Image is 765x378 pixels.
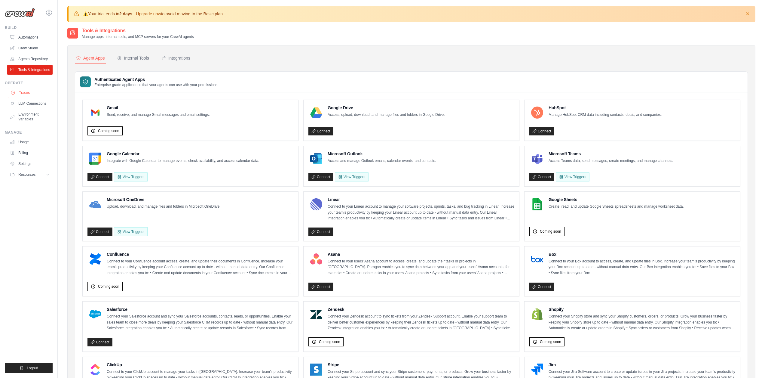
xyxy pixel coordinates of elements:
a: Connect [87,228,112,236]
a: Connect [529,127,554,135]
img: Asana Logo [310,253,322,265]
div: Build [5,25,53,30]
button: Agent Apps [75,53,106,64]
a: Traces [8,88,53,98]
a: Usage [7,137,53,147]
h4: Jira [549,362,735,368]
img: Zendesk Logo [310,308,322,320]
p: Upload, download, and manage files and folders in Microsoft OneDrive. [107,204,221,210]
button: Logout [5,363,53,373]
a: Crew Studio [7,43,53,53]
img: Google Drive Logo [310,107,322,119]
p: Connect your Zendesk account to sync tickets from your Zendesk Support account. Enable your suppo... [328,314,514,331]
span: Coming soon [98,284,119,289]
h4: Gmail [107,105,210,111]
img: Microsoft Outlook Logo [310,153,322,165]
a: Connect [308,127,333,135]
span: Coming soon [540,229,561,234]
h4: Zendesk [328,306,514,312]
img: Salesforce Logo [89,308,101,320]
span: Resources [18,172,35,177]
a: Connect [529,173,554,181]
h3: Authenticated Agent Apps [94,76,218,82]
img: Box Logo [531,253,543,265]
a: Automations [7,33,53,42]
a: Tools & Integrations [7,65,53,75]
p: Connect your Salesforce account and sync your Salesforce accounts, contacts, leads, or opportunit... [107,314,293,331]
a: Connect [308,283,333,291]
img: Gmail Logo [89,107,101,119]
button: Resources [7,170,53,179]
h4: Salesforce [107,306,293,312]
img: Linear Logo [310,198,322,210]
: View Triggers [556,172,589,181]
a: Billing [7,148,53,158]
button: Integrations [160,53,191,64]
img: HubSpot Logo [531,107,543,119]
img: Stripe Logo [310,364,322,376]
div: Manage [5,130,53,135]
a: LLM Connections [7,99,53,108]
p: Send, receive, and manage Gmail messages and email settings. [107,112,210,118]
a: Environment Variables [7,110,53,124]
p: Connect to your Linear account to manage your software projects, sprints, tasks, and bug tracking... [328,204,514,222]
img: Microsoft OneDrive Logo [89,198,101,210]
a: Connect [308,173,333,181]
: View Triggers [114,227,148,236]
a: Connect [87,338,112,346]
h4: Asana [328,251,514,257]
img: Logo [5,8,35,17]
h4: Shopify [549,306,735,312]
p: Connect to your Confluence account access, create, and update their documents in Confluence. Incr... [107,259,293,276]
a: Agents Repository [7,54,53,64]
h4: ClickUp [107,362,293,368]
h4: Microsoft OneDrive [107,197,221,203]
h2: Tools & Integrations [82,27,194,34]
button: View Triggers [114,172,148,181]
div: Integrations [161,55,190,61]
h4: Google Sheets [549,197,684,203]
h4: HubSpot [549,105,662,111]
p: Connect to your Box account to access, create, and update files in Box. Increase your team’s prod... [549,259,735,276]
img: Google Calendar Logo [89,153,101,165]
strong: ⚠️ [83,11,88,16]
p: Access, upload, download, and manage files and folders in Google Drive. [328,112,445,118]
p: Connect to your users’ Asana account to access, create, and update their tasks or projects in [GE... [328,259,514,276]
p: Access Teams data, send messages, create meetings, and manage channels. [549,158,673,164]
a: Settings [7,159,53,169]
h4: Google Drive [328,105,445,111]
p: Create, read, and update Google Sheets spreadsheets and manage worksheet data. [549,204,684,210]
p: Connect your Shopify store and sync your Shopify customers, orders, or products. Grow your busine... [549,314,735,331]
span: Coming soon [98,129,119,133]
h4: Confluence [107,251,293,257]
p: Your trial ends in . to avoid moving to the Basic plan. [83,11,224,17]
: View Triggers [335,172,369,181]
img: ClickUp Logo [89,364,101,376]
a: Connect [529,283,554,291]
div: Operate [5,81,53,85]
h4: Microsoft Teams [549,151,673,157]
span: Logout [27,366,38,370]
h4: Google Calendar [107,151,259,157]
p: Manage HubSpot CRM data including contacts, deals, and companies. [549,112,662,118]
h4: Microsoft Outlook [328,151,436,157]
h4: Stripe [328,362,514,368]
a: Upgrade now [136,11,161,16]
a: Connect [308,228,333,236]
img: Shopify Logo [531,308,543,320]
p: Enterprise-grade applications that your agents can use with your permissions [94,82,218,87]
span: Coming soon [319,339,340,344]
a: Connect [87,173,112,181]
img: Microsoft Teams Logo [531,153,543,165]
p: Integrate with Google Calendar to manage events, check availability, and access calendar data. [107,158,259,164]
p: Access and manage Outlook emails, calendar events, and contacts. [328,158,436,164]
h4: Linear [328,197,514,203]
img: Google Sheets Logo [531,198,543,210]
p: Manage apps, internal tools, and MCP servers for your CrewAI agents [82,34,194,39]
h4: Box [549,251,735,257]
span: Coming soon [540,339,561,344]
strong: 2 days [119,11,133,16]
div: Internal Tools [117,55,149,61]
img: Confluence Logo [89,253,101,265]
button: Internal Tools [116,53,150,64]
